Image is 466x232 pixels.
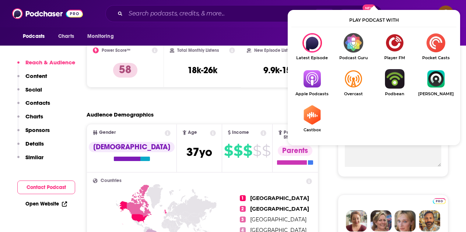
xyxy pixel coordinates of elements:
span: Podcast Guru [333,56,374,60]
h3: 18k-26k [188,65,217,76]
span: [PERSON_NAME] [415,92,456,96]
a: Pocket CastsPocket Casts [415,33,456,60]
span: Monitoring [87,31,113,42]
span: $ [262,145,270,157]
span: [GEOGRAPHIC_DATA] [250,216,306,223]
span: [GEOGRAPHIC_DATA] [250,206,309,212]
h2: Audience Demographics [87,111,154,118]
span: Countries [101,178,122,183]
span: 2 [240,206,246,212]
a: Castro[PERSON_NAME] [415,69,456,96]
span: Latest Episode [291,56,333,60]
span: Pocket Casts [415,56,456,60]
span: 3 [240,217,246,222]
h3: 9.9k-15k [263,65,295,76]
button: Contacts [17,99,50,113]
a: Podcast GuruPodcast Guru [333,33,374,60]
p: Content [25,72,47,79]
img: Jules Profile [395,210,416,232]
button: Content [17,72,47,86]
span: [GEOGRAPHIC_DATA] [250,195,309,201]
button: Details [17,140,44,154]
p: Social [25,86,42,93]
h2: Total Monthly Listens [177,48,219,53]
span: Gender [99,130,116,135]
div: [DEMOGRAPHIC_DATA] [89,142,175,152]
a: Pro website [433,197,446,204]
button: Charts [17,113,43,126]
input: Search podcasts, credits, & more... [126,8,316,19]
p: Sponsors [25,126,50,133]
button: Social [17,86,42,100]
img: Jon Profile [419,210,440,232]
button: Reach & Audience [17,59,75,72]
span: Overcast [333,92,374,96]
a: PodbeanPodbean [374,69,415,96]
a: Apple PodcastsApple Podcasts [291,69,333,96]
h2: New Episode Listens [254,48,295,53]
span: Player FM [374,56,415,60]
div: The American History Podcast on Latest Episode [291,33,333,60]
a: CastboxCastbox [291,105,333,132]
img: Podchaser Pro [433,198,446,204]
a: OvercastOvercast [333,69,374,96]
button: open menu [82,29,123,43]
h2: Power Score™ [102,48,130,53]
div: Search podcasts, credits, & more... [105,5,382,22]
p: Reach & Audience [25,59,75,66]
span: Apple Podcasts [291,92,333,96]
p: Similar [25,154,43,161]
span: Podbean [374,92,415,96]
span: Podcasts [23,31,45,42]
span: Age [188,130,197,135]
span: Parental Status [284,130,305,140]
div: Parents [278,146,312,156]
img: Podchaser - Follow, Share and Rate Podcasts [12,7,83,21]
button: open menu [18,29,54,43]
span: $ [243,145,252,157]
span: $ [234,145,242,157]
span: Charts [58,31,74,42]
span: Income [232,130,249,135]
button: Similar [17,154,43,167]
div: Play podcast with [291,14,456,27]
p: Charts [25,113,43,120]
span: Castbox [291,128,333,132]
button: Contact Podcast [17,181,75,194]
span: New [362,4,376,11]
span: 1 [240,195,246,201]
p: 58 [113,63,137,78]
a: Charts [53,29,78,43]
a: Player FMPlayer FM [374,33,415,60]
button: Sponsors [17,126,50,140]
p: Details [25,140,44,147]
p: Contacts [25,99,50,106]
a: Open Website [25,201,67,207]
span: 37 yo [186,145,212,159]
img: Barbara Profile [370,210,392,232]
img: Sydney Profile [346,210,367,232]
span: $ [224,145,233,157]
span: $ [253,145,261,157]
